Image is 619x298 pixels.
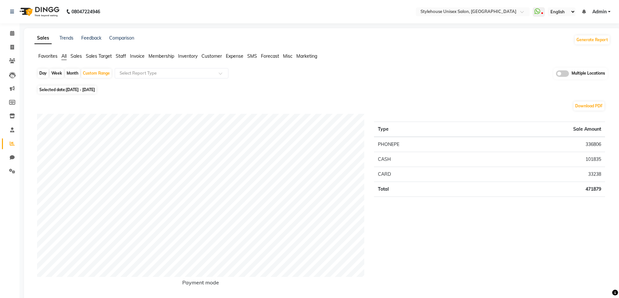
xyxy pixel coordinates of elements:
[66,87,95,92] span: [DATE] - [DATE]
[478,182,605,197] td: 471879
[572,70,605,77] span: Multiple Locations
[37,280,364,288] h6: Payment mode
[38,69,48,78] div: Day
[71,53,82,59] span: Sales
[38,86,97,94] span: Selected date:
[130,53,145,59] span: Invoice
[296,53,317,59] span: Marketing
[116,53,126,59] span: Staff
[478,137,605,152] td: 336806
[374,137,478,152] td: PHONEPE
[109,35,134,41] a: Comparison
[50,69,64,78] div: Week
[38,53,58,59] span: Favorites
[65,69,80,78] div: Month
[81,69,111,78] div: Custom Range
[226,53,243,59] span: Expense
[178,53,198,59] span: Inventory
[478,167,605,182] td: 33238
[592,8,607,15] span: Admin
[34,32,52,44] a: Sales
[574,101,604,111] button: Download PDF
[478,152,605,167] td: 101835
[247,53,257,59] span: SMS
[17,3,61,21] img: logo
[59,35,73,41] a: Trends
[374,182,478,197] td: Total
[148,53,174,59] span: Membership
[374,152,478,167] td: CASH
[201,53,222,59] span: Customer
[283,53,292,59] span: Misc
[261,53,279,59] span: Forecast
[374,167,478,182] td: CARD
[71,3,100,21] b: 08047224946
[478,122,605,137] th: Sale Amount
[81,35,101,41] a: Feedback
[86,53,112,59] span: Sales Target
[61,53,67,59] span: All
[374,122,478,137] th: Type
[575,35,610,44] button: Generate Report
